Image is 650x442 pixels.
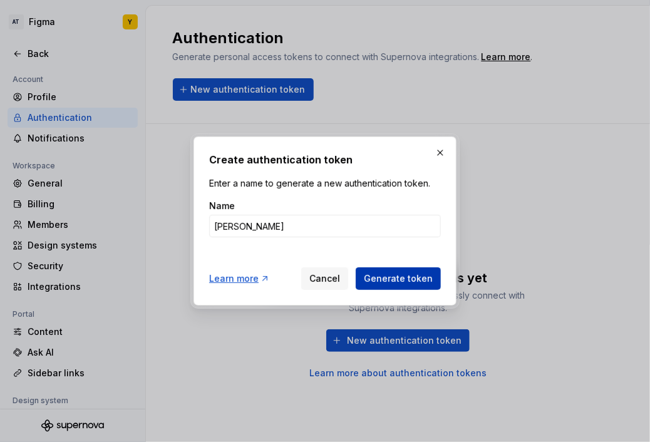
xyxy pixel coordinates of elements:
p: Enter a name to generate a new authentication token. [209,177,441,190]
a: Learn more [209,272,270,285]
button: Generate token [356,267,441,290]
span: Cancel [309,272,340,285]
h2: Create authentication token [209,152,441,167]
span: Generate token [364,272,433,285]
button: Cancel [301,267,348,290]
label: Name [209,200,235,212]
